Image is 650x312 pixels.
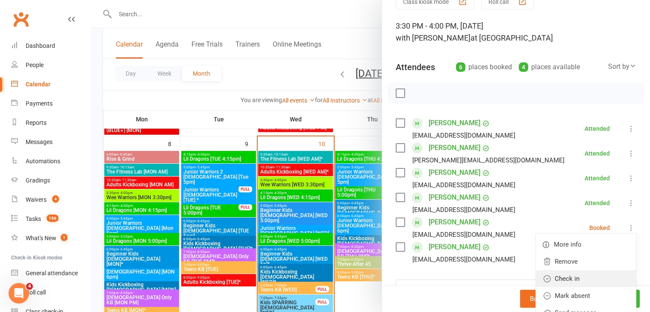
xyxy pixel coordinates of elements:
a: General attendance kiosk mode [11,264,90,283]
a: [PERSON_NAME] [429,141,480,155]
div: [EMAIL_ADDRESS][DOMAIN_NAME] [412,130,515,141]
div: Attended [585,175,610,181]
div: Waivers [26,196,47,203]
a: Clubworx [10,9,32,30]
div: 6 [456,62,465,72]
div: What's New [26,235,56,241]
a: Remove [536,253,636,270]
a: [PERSON_NAME] [429,240,480,254]
div: [EMAIL_ADDRESS][DOMAIN_NAME] [412,229,515,240]
div: 3:30 PM - 4:00 PM, [DATE] [396,20,636,44]
a: Calendar [11,75,90,94]
div: Attended [585,200,610,206]
div: [EMAIL_ADDRESS][DOMAIN_NAME] [412,204,515,215]
div: Attended [585,126,610,132]
div: Roll call [26,289,46,296]
div: Attendees [396,61,435,73]
a: Waivers 4 [11,190,90,209]
span: 4 [52,195,59,203]
a: Reports [11,113,90,132]
div: [EMAIL_ADDRESS][DOMAIN_NAME] [412,254,515,265]
a: More info [536,236,636,253]
iframe: Intercom live chat [9,283,29,303]
div: Dashboard [26,42,55,49]
span: More info [554,239,582,250]
div: General attendance [26,270,78,277]
a: Check in [536,270,636,287]
div: Attended [585,150,610,156]
div: places booked [456,61,512,73]
div: places available [519,61,580,73]
span: 1 [61,234,68,241]
a: Messages [11,132,90,152]
button: Bulk add attendees [520,290,594,308]
a: What's New1 [11,229,90,248]
div: Payments [26,100,53,107]
div: People [26,62,44,68]
div: Calendar [26,81,50,88]
a: Mark absent [536,287,636,304]
a: People [11,56,90,75]
span: at [GEOGRAPHIC_DATA] [471,33,553,42]
div: [PERSON_NAME][EMAIL_ADDRESS][DOMAIN_NAME] [412,155,565,166]
a: Gradings [11,171,90,190]
div: Tasks [26,215,41,222]
div: [EMAIL_ADDRESS][DOMAIN_NAME] [412,180,515,191]
div: Automations [26,158,60,165]
a: Dashboard [11,36,90,56]
a: [PERSON_NAME] [429,116,480,130]
a: Tasks 156 [11,209,90,229]
input: Search to add attendees [396,280,636,297]
a: [PERSON_NAME] [429,215,480,229]
span: 4 [26,283,33,290]
span: 156 [47,215,59,222]
a: [PERSON_NAME] [429,166,480,180]
div: 4 [519,62,528,72]
div: Sort by [608,61,636,72]
a: Roll call [11,283,90,302]
a: Automations [11,152,90,171]
div: Messages [26,138,53,145]
div: Gradings [26,177,50,184]
a: Payments [11,94,90,113]
span: with [PERSON_NAME] [396,33,471,42]
div: Reports [26,119,47,126]
div: Booked [589,225,610,231]
a: [PERSON_NAME] [429,191,480,204]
